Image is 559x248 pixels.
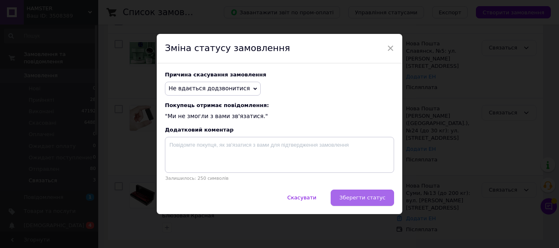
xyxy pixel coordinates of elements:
div: Причина скасування замовлення [165,71,394,78]
button: Скасувати [279,190,325,206]
span: Скасувати [287,194,316,201]
button: Зберегти статус [331,190,394,206]
div: Додатковий коментар [165,127,394,133]
span: Зберегти статус [339,194,385,201]
span: × [387,41,394,55]
span: Не вдається додзвонитися [169,85,250,92]
span: Покупець отримає повідомлення: [165,102,394,108]
div: Зміна статусу замовлення [157,34,402,63]
div: "Ми не змогли з вами зв'язатися." [165,102,394,121]
p: Залишилось: 250 символів [165,176,394,181]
